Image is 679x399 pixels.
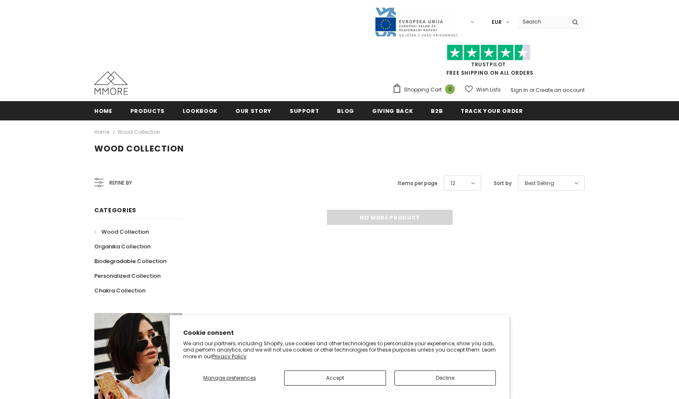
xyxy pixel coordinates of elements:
[101,228,149,236] span: Wood Collection
[130,107,165,115] span: Products
[511,86,528,94] a: Sign In
[536,86,585,94] a: Create an account
[94,239,150,254] a: Organika Collection
[109,178,132,188] span: Refine by
[212,353,246,360] a: Privacy Policy
[461,107,523,115] span: Track your order
[94,206,136,214] span: Categories
[337,101,354,120] a: Blog
[394,370,496,386] button: Decline
[518,16,566,28] input: Search Site
[183,101,218,120] a: Lookbook
[404,86,442,94] span: Shopping Cart
[94,107,112,115] span: Home
[494,179,512,188] label: Sort by
[94,283,145,298] a: Chakra Collection
[94,254,166,269] a: Biodegradable Collection
[374,18,458,25] a: Javni Razpis
[431,101,443,120] a: B2B
[183,340,496,360] p: We and our partners, including Shopify, use cookies and other technologies to personalize your ex...
[130,101,165,120] a: Products
[94,224,149,239] a: Wood Collection
[290,101,319,120] a: support
[94,269,161,283] a: Personalized Collection
[465,82,501,97] a: Wish Lists
[392,48,585,76] span: FREE SHIPPING ON ALL ORDERS
[372,101,413,120] a: Giving back
[451,179,455,188] span: 12
[203,374,256,381] span: Manage preferences
[525,179,554,188] span: Best Selling
[183,329,496,337] h2: Cookie consent
[529,86,534,94] span: or
[94,243,150,250] span: Organika Collection
[337,107,354,115] span: Blog
[117,128,160,136] a: Wood Collection
[94,71,128,95] img: MMORE Cases
[183,370,276,386] button: Manage preferences
[431,107,443,115] span: B2B
[447,44,531,61] img: Trust Pilot Stars
[284,370,386,386] button: Accept
[392,83,459,96] a: Shopping Cart 0
[94,257,166,265] span: Biodegradable Collection
[461,101,523,120] a: Track your order
[94,287,145,295] span: Chakra Collection
[94,101,112,120] a: Home
[236,107,272,115] span: Our Story
[492,18,502,26] span: EUR
[183,107,218,115] span: Lookbook
[471,61,506,68] a: Trustpilot
[94,272,161,280] span: Personalized Collection
[94,127,109,137] a: Home
[236,101,272,120] a: Our Story
[445,84,455,94] span: 0
[94,143,184,154] span: Wood Collection
[372,107,413,115] span: Giving back
[374,7,458,37] img: Javni Razpis
[290,107,319,115] span: support
[476,86,501,94] span: Wish Lists
[398,179,438,188] label: Items per page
